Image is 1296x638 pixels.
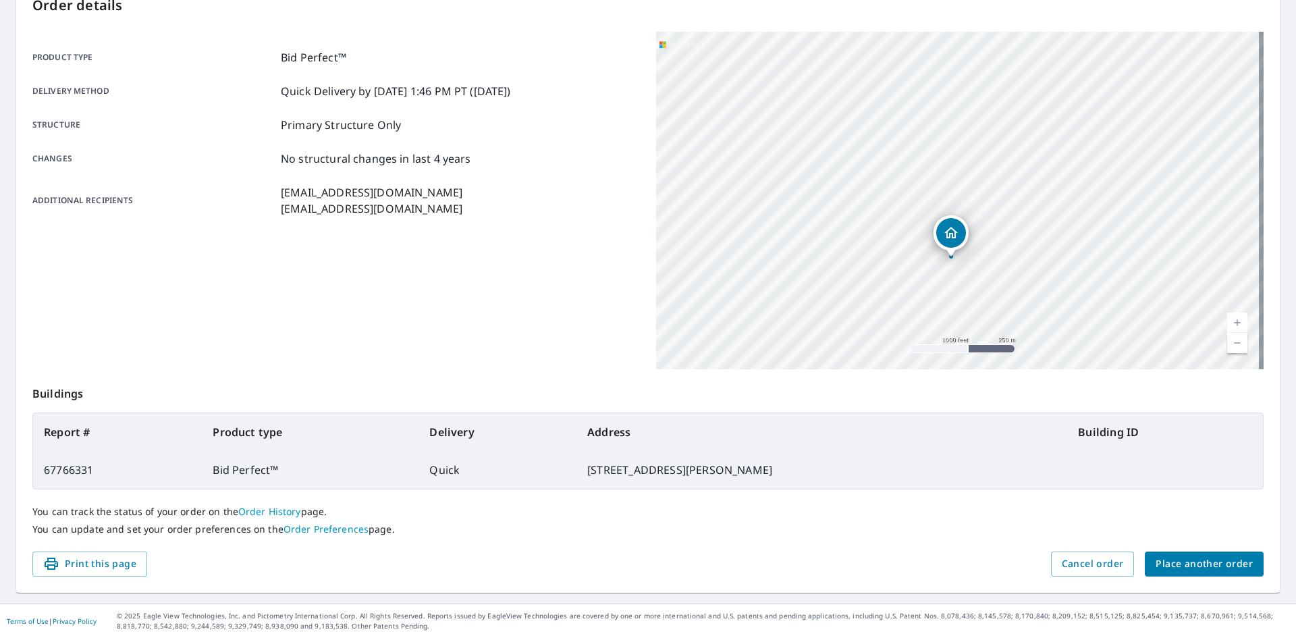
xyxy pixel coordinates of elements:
[32,49,275,65] p: Product type
[43,556,136,573] span: Print this page
[281,184,462,201] p: [EMAIL_ADDRESS][DOMAIN_NAME]
[934,215,969,257] div: Dropped pin, building 1, Residential property, 153 Lapierre Ave Lawnside, NJ 08045
[1227,333,1247,353] a: Current Level 15, Zoom Out
[238,505,301,518] a: Order History
[576,413,1067,451] th: Address
[281,49,346,65] p: Bid Perfect™
[283,523,369,535] a: Order Preferences
[33,413,202,451] th: Report #
[281,117,401,133] p: Primary Structure Only
[576,451,1067,489] td: [STREET_ADDRESS][PERSON_NAME]
[32,506,1264,518] p: You can track the status of your order on the page.
[32,83,275,99] p: Delivery method
[202,413,418,451] th: Product type
[53,616,97,626] a: Privacy Policy
[202,451,418,489] td: Bid Perfect™
[7,617,97,625] p: |
[281,201,462,217] p: [EMAIL_ADDRESS][DOMAIN_NAME]
[281,151,471,167] p: No structural changes in last 4 years
[418,451,576,489] td: Quick
[1227,313,1247,333] a: Current Level 15, Zoom In
[1145,552,1264,577] button: Place another order
[1051,552,1135,577] button: Cancel order
[32,184,275,217] p: Additional recipients
[7,616,49,626] a: Terms of Use
[32,369,1264,413] p: Buildings
[33,451,202,489] td: 67766331
[117,611,1289,631] p: © 2025 Eagle View Technologies, Inc. and Pictometry International Corp. All Rights Reserved. Repo...
[32,552,147,577] button: Print this page
[32,523,1264,535] p: You can update and set your order preferences on the page.
[32,117,275,133] p: Structure
[1067,413,1263,451] th: Building ID
[1156,556,1253,573] span: Place another order
[1062,556,1124,573] span: Cancel order
[281,83,511,99] p: Quick Delivery by [DATE] 1:46 PM PT ([DATE])
[418,413,576,451] th: Delivery
[32,151,275,167] p: Changes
